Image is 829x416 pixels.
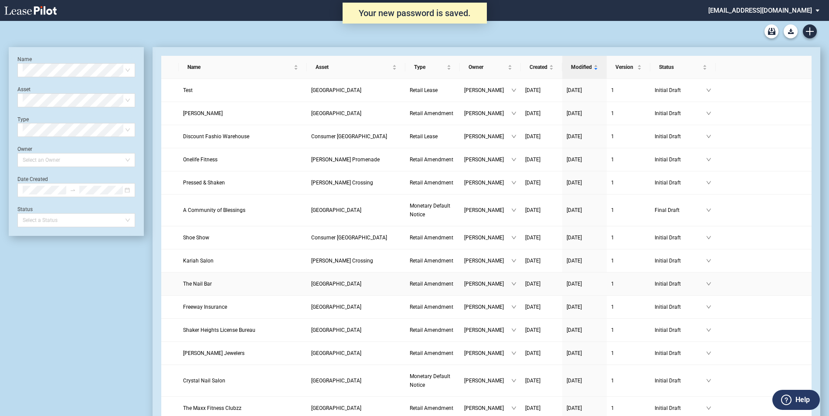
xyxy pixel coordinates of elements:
a: [PERSON_NAME] Crossing [311,256,401,265]
span: Pressed & Shaken [183,180,225,186]
span: [DATE] [525,207,540,213]
span: [DATE] [525,110,540,116]
a: 1 [611,206,646,215]
span: [PERSON_NAME] [464,349,511,358]
span: [DATE] [567,157,582,163]
a: [DATE] [525,256,558,265]
a: 1 [611,326,646,334]
span: Retail Lease [410,87,438,93]
span: [DATE] [525,350,540,356]
a: The Nail Bar [183,280,302,288]
a: [PERSON_NAME] Crossing [311,178,401,187]
a: [GEOGRAPHIC_DATA] [311,349,401,358]
span: 1 [611,157,614,163]
span: Initial Draft [655,132,706,141]
span: Asset [316,63,391,72]
span: Onelife Fitness [183,157,217,163]
a: 1 [611,376,646,385]
span: Shoe Show [183,235,209,241]
span: down [511,157,516,162]
span: 1 [611,304,614,310]
a: Consumer [GEOGRAPHIC_DATA] [311,132,401,141]
a: Discount Fashio Warehouse [183,132,302,141]
span: Shaker Heights License Bureau [183,327,255,333]
span: down [706,258,711,263]
a: [GEOGRAPHIC_DATA] [311,326,401,334]
span: Initial Draft [655,376,706,385]
span: Initial Draft [655,303,706,311]
a: [DATE] [567,132,602,141]
a: [DATE] [567,326,602,334]
span: Initial Draft [655,326,706,334]
a: [PERSON_NAME] [183,109,302,118]
a: [DATE] [567,303,602,311]
a: [GEOGRAPHIC_DATA] [311,404,401,413]
span: Initial Draft [655,178,706,187]
span: down [511,111,516,116]
span: Owner [469,63,506,72]
a: 1 [611,233,646,242]
span: Southern Plaza [311,304,361,310]
a: Retail Amendment [410,349,455,358]
span: Test [183,87,193,93]
span: [PERSON_NAME] [464,86,511,95]
span: [DATE] [567,133,582,140]
th: Asset [307,56,405,79]
span: down [511,327,516,333]
span: down [706,304,711,310]
span: Shaker Town Center [311,327,361,333]
span: 1 [611,327,614,333]
a: Retail Amendment [410,233,455,242]
a: [DATE] [525,206,558,215]
label: Name [17,56,32,62]
span: [DATE] [567,258,582,264]
a: [DATE] [525,349,558,358]
a: [DATE] [525,109,558,118]
th: Type [405,56,460,79]
span: down [511,378,516,383]
span: [PERSON_NAME] [464,376,511,385]
span: down [706,157,711,162]
span: 1 [611,133,614,140]
span: 1 [611,87,614,93]
a: 1 [611,109,646,118]
span: 1 [611,405,614,411]
a: [DATE] [567,109,602,118]
span: [DATE] [525,133,540,140]
span: Retail Amendment [410,281,453,287]
span: [PERSON_NAME] [464,233,511,242]
a: Pressed & Shaken [183,178,302,187]
span: Retail Amendment [410,350,453,356]
span: Initial Draft [655,280,706,288]
md-menu: Download Blank Form List [781,24,800,38]
span: down [511,406,516,411]
a: [DATE] [525,303,558,311]
span: [DATE] [525,405,540,411]
span: [DATE] [567,87,582,93]
a: Test [183,86,302,95]
span: [DATE] [567,180,582,186]
span: down [706,327,711,333]
span: [PERSON_NAME] [464,303,511,311]
a: 1 [611,155,646,164]
span: 1 [611,350,614,356]
span: [DATE] [567,207,582,213]
span: [PERSON_NAME] [464,404,511,413]
span: [DATE] [567,110,582,116]
a: Kariah Salon [183,256,302,265]
span: [DATE] [525,304,540,310]
span: 1 [611,207,614,213]
a: The Maxx Fitness Clubzz [183,404,302,413]
span: 1 [611,180,614,186]
span: down [511,208,516,213]
span: down [706,351,711,356]
span: [DATE] [525,180,540,186]
span: [DATE] [525,235,540,241]
a: [DATE] [567,280,602,288]
span: [DATE] [567,405,582,411]
span: [PERSON_NAME] [464,178,511,187]
span: [DATE] [525,378,540,384]
th: Modified [562,56,607,79]
span: [DATE] [567,350,582,356]
span: 1 [611,110,614,116]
